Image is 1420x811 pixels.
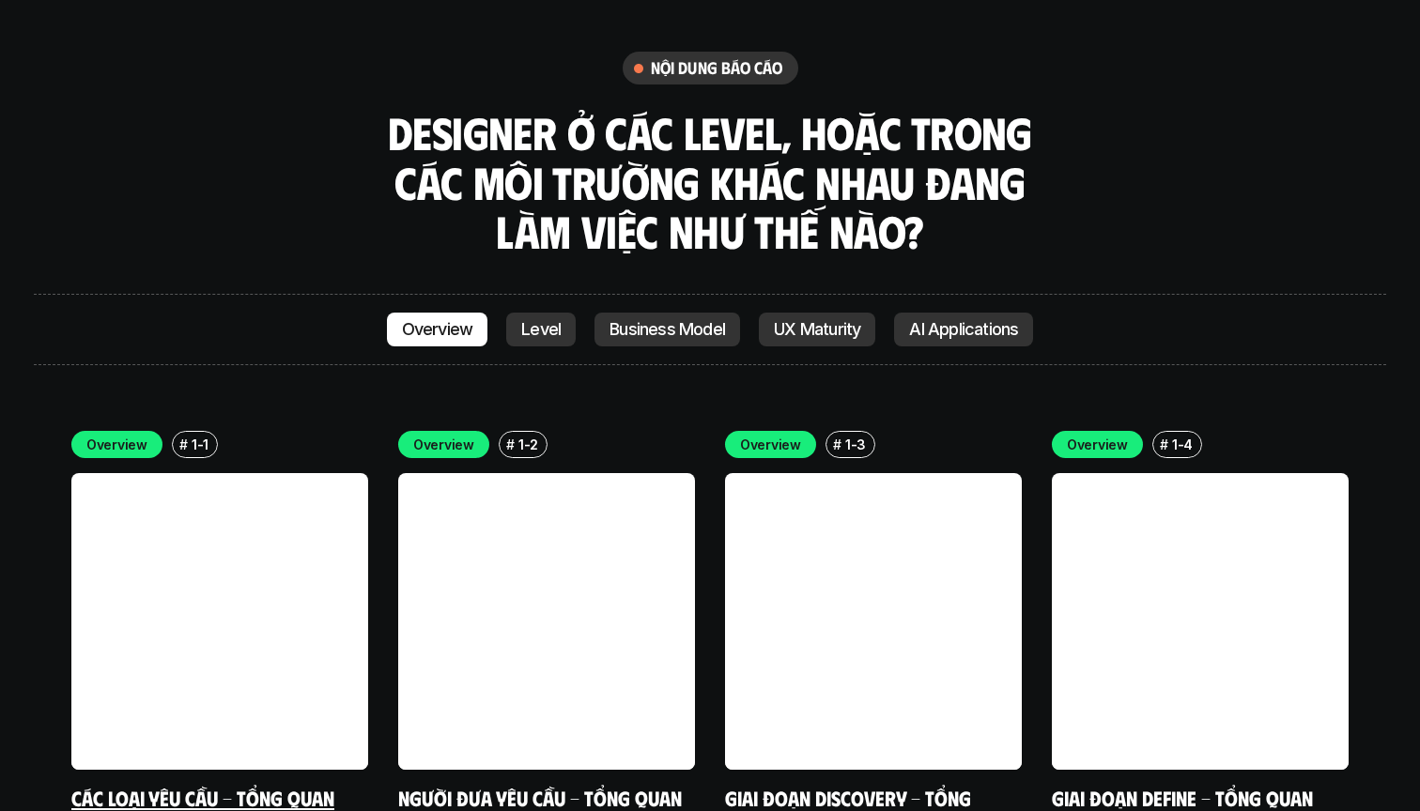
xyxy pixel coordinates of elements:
p: Overview [1067,435,1128,454]
h6: # [506,437,515,451]
a: Overview [387,313,488,346]
p: Overview [86,435,147,454]
p: AI Applications [909,320,1018,339]
p: Level [521,320,561,339]
h3: Designer ở các level, hoặc trong các môi trường khác nhau đang làm việc như thế nào? [381,108,1039,256]
a: Business Model [594,313,740,346]
a: Các loại yêu cầu - Tổng quan [71,785,334,810]
p: Overview [402,320,473,339]
h6: # [1160,437,1168,451]
p: Overview [740,435,801,454]
a: AI Applications [894,313,1033,346]
a: Giai đoạn Define - Tổng quan [1052,785,1313,810]
p: 1-2 [518,435,538,454]
p: Business Model [610,320,725,339]
p: 1-1 [192,435,208,454]
p: UX Maturity [774,320,860,339]
h6: nội dung báo cáo [651,57,783,79]
p: 1-3 [845,435,866,454]
a: UX Maturity [759,313,875,346]
h6: # [833,437,841,451]
p: Overview [413,435,474,454]
a: Người đưa yêu cầu - Tổng quan [398,785,682,810]
p: 1-4 [1172,435,1193,454]
a: Level [506,313,576,346]
h6: # [179,437,188,451]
